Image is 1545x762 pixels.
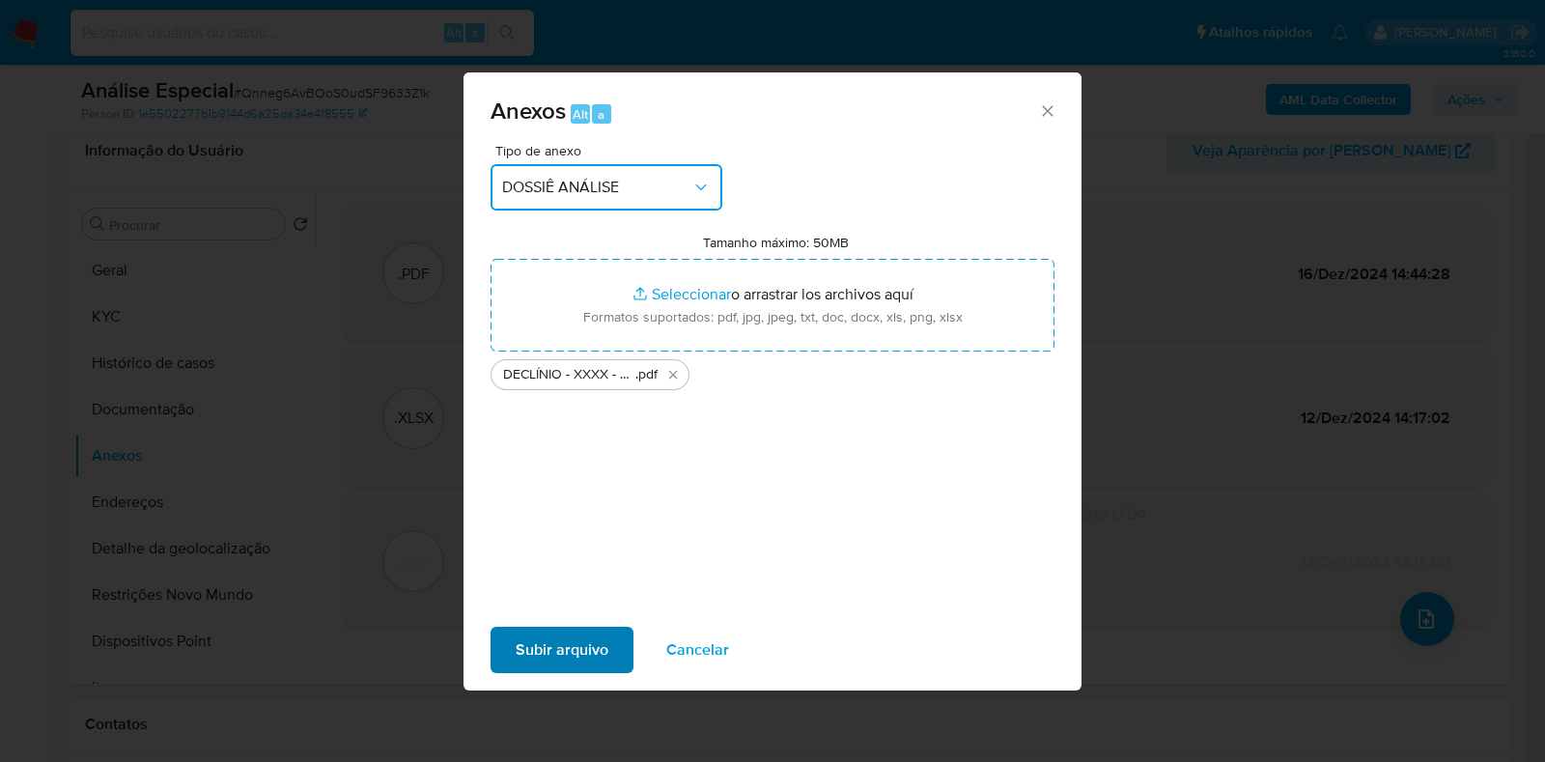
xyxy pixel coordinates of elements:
ul: Archivos seleccionados [491,352,1054,390]
span: Cancelar [666,629,729,671]
button: Subir arquivo [491,627,633,673]
span: DOSSIÊ ANÁLISE [502,178,691,197]
span: Subir arquivo [516,629,608,671]
button: DOSSIÊ ANÁLISE [491,164,722,211]
span: a [598,105,604,124]
span: Anexos [491,94,566,127]
label: Tamanho máximo: 50MB [703,234,849,251]
button: Cerrar [1038,101,1055,119]
span: Tipo de anexo [495,144,727,157]
span: DECLÍNIO - XXXX - CNPJ 16970894000182 - AMAZE AGENCIA DE VIAGENS E EVENTOS LTDA. (1) [503,365,635,384]
button: Cancelar [641,627,754,673]
span: .pdf [635,365,658,384]
span: Alt [573,105,588,124]
button: Eliminar DECLÍNIO - XXXX - CNPJ 16970894000182 - AMAZE AGENCIA DE VIAGENS E EVENTOS LTDA. (1).pdf [661,363,685,386]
